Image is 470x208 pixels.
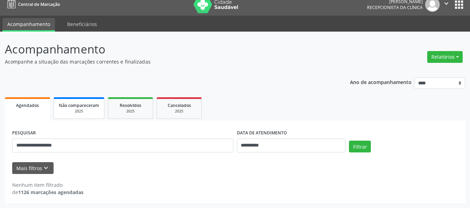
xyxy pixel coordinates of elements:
label: DATA DE ATENDIMENTO [237,128,287,139]
p: Acompanhe a situação das marcações correntes e finalizadas [5,58,327,65]
p: Acompanhamento [5,41,327,58]
span: Recepcionista da clínica [367,5,423,10]
i: keyboard_arrow_down [42,164,50,172]
button: Filtrar [349,141,371,152]
p: Ano de acompanhamento [350,77,412,86]
button: Mais filtroskeyboard_arrow_down [12,162,54,174]
span: Central de Marcação [18,1,60,7]
span: Agendados [16,102,39,108]
strong: 1126 marcações agendadas [18,189,83,195]
div: Nenhum item filtrado [12,181,83,189]
a: Acompanhamento [2,18,55,32]
label: PESQUISAR [12,128,36,139]
button: Relatórios [427,51,463,63]
span: Não compareceram [59,102,99,108]
span: Cancelados [168,102,191,108]
div: de [12,189,83,196]
span: Resolvidos [120,102,141,108]
div: 2025 [59,109,99,114]
a: Beneficiários [62,18,102,30]
div: 2025 [162,109,197,114]
div: 2025 [113,109,148,114]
